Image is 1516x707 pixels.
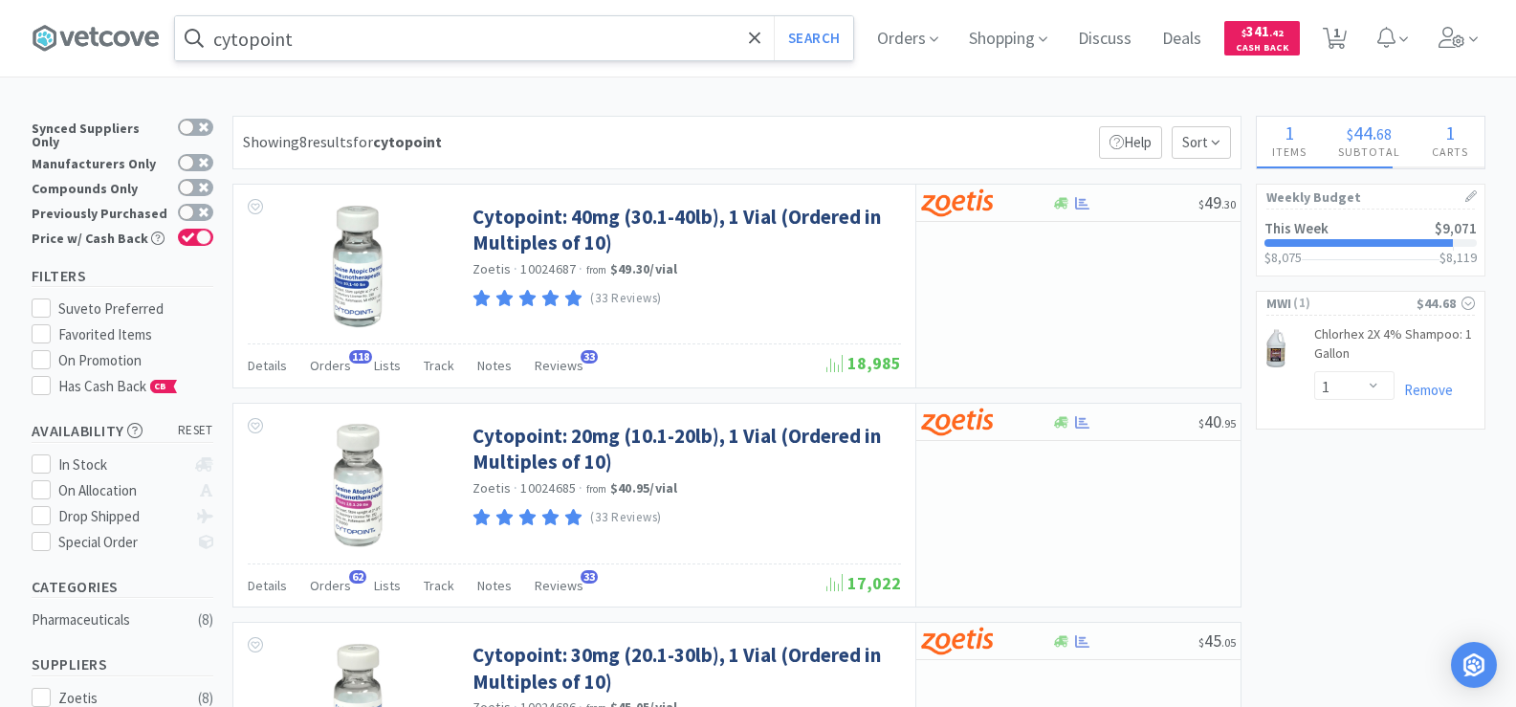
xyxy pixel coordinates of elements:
[243,130,442,155] div: Showing 8 results
[514,479,517,497] span: ·
[1198,197,1204,211] span: $
[32,576,213,598] h5: Categories
[1221,635,1236,650] span: . 05
[32,119,168,148] div: Synced Suppliers Only
[1172,126,1231,159] span: Sort
[353,132,442,151] span: for
[1315,33,1354,50] a: 1
[373,132,442,151] strong: cytopoint
[1445,121,1455,144] span: 1
[1353,121,1373,144] span: 44
[58,298,213,320] div: Suveto Preferred
[1395,381,1453,399] a: Remove
[374,577,401,594] span: Lists
[590,508,662,528] p: (33 Reviews)
[151,381,170,392] span: CB
[248,357,287,374] span: Details
[520,479,576,497] span: 10024685
[1241,22,1284,40] span: 341
[472,204,896,256] a: Cytopoint: 40mg (30.1-40lb), 1 Vial (Ordered in Multiples of 10)
[424,357,454,374] span: Track
[1376,124,1392,144] span: 68
[1224,12,1300,64] a: $341.42Cash Back
[1257,210,1484,276] a: This Week$9,071$8,075$8,119
[58,349,213,372] div: On Promotion
[477,577,512,594] span: Notes
[921,188,993,217] img: a673e5ab4e5e497494167fe422e9a3ab.png
[1198,630,1236,652] span: 45
[472,642,896,695] a: Cytopoint: 30mg (20.1-30lb), 1 Vial (Ordered in Multiples of 10)
[248,577,287,594] span: Details
[586,263,607,276] span: from
[58,505,186,528] div: Drop Shipped
[921,627,993,655] img: a673e5ab4e5e497494167fe422e9a3ab.png
[610,260,678,277] strong: $49.30 / vial
[826,572,901,594] span: 17,022
[610,479,678,497] strong: $40.95 / vial
[472,260,512,277] a: Zoetis
[586,482,607,496] span: from
[296,423,420,547] img: 515092df23e74a6cad5361b257801372_239338.jpeg
[32,229,168,245] div: Price w/ Cash Back
[581,350,598,364] span: 33
[1323,143,1417,161] h4: Subtotal
[175,16,853,60] input: Search by item, sku, manufacturer, ingredient, size...
[1314,325,1475,370] a: Chlorhex 2X 4% Shampoo: 1 Gallon
[1198,416,1204,431] span: $
[1439,251,1477,264] h3: $
[1323,123,1417,143] div: .
[826,352,901,374] span: 18,985
[32,179,168,195] div: Compounds Only
[1154,31,1209,48] a: Deals
[32,420,213,442] h5: Availability
[349,570,366,584] span: 62
[1236,43,1288,55] span: Cash Back
[472,423,896,475] a: Cytopoint: 20mg (10.1-20lb), 1 Vial (Ordered in Multiples of 10)
[1221,197,1236,211] span: . 30
[1221,416,1236,431] span: . 95
[1417,143,1484,161] h4: Carts
[32,154,168,170] div: Manufacturers Only
[590,289,662,309] p: (33 Reviews)
[32,265,213,287] h5: Filters
[1070,31,1139,48] a: Discuss
[58,323,213,346] div: Favorited Items
[198,608,213,631] div: ( 8 )
[1266,293,1292,314] span: MWI
[349,350,372,364] span: 118
[535,357,583,374] span: Reviews
[1198,191,1236,213] span: 49
[374,357,401,374] span: Lists
[774,16,853,60] button: Search
[477,357,512,374] span: Notes
[1264,221,1329,235] h2: This Week
[579,260,582,277] span: ·
[424,577,454,594] span: Track
[1266,329,1285,367] img: b7e553be91c64b0c988adc23d238b919_7896.png
[514,260,517,277] span: ·
[1451,642,1497,688] div: Open Intercom Messenger
[1285,121,1294,144] span: 1
[1266,185,1475,210] h1: Weekly Budget
[32,608,187,631] div: Pharmaceuticals
[310,577,351,594] span: Orders
[1417,293,1475,314] div: $44.68
[58,531,186,554] div: Special Order
[310,357,351,374] span: Orders
[1446,249,1477,266] span: 8,119
[178,421,213,441] span: reset
[1099,126,1162,159] p: Help
[921,408,993,436] img: a673e5ab4e5e497494167fe422e9a3ab.png
[581,570,598,584] span: 33
[1291,294,1416,313] span: ( 1 )
[1269,27,1284,39] span: . 42
[1198,410,1236,432] span: 40
[58,377,178,395] span: Has Cash Back
[58,479,186,502] div: On Allocation
[535,577,583,594] span: Reviews
[1347,124,1353,144] span: $
[1257,143,1323,161] h4: Items
[1198,635,1204,650] span: $
[32,653,213,675] h5: Suppliers
[32,204,168,220] div: Previously Purchased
